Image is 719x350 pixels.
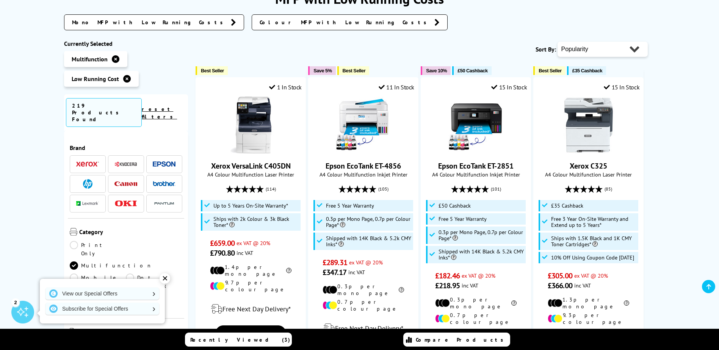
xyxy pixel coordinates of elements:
[114,161,137,167] img: Kyocera
[536,45,556,53] span: Sort By:
[312,171,414,178] span: A4 Colour Multifunction Inkjet Printer
[435,271,460,281] span: £182.46
[348,269,365,276] span: inc VAT
[237,249,253,256] span: inc VAT
[605,182,612,196] span: (85)
[76,179,99,189] a: HP
[426,68,447,73] span: Save 10%
[560,97,617,153] img: Xerox C325
[551,255,634,261] span: 10% Off Using Coupon Code [DATE]
[260,19,431,26] span: Colour MFP with Low Running Costs
[45,287,159,300] a: View our Special Offers
[335,97,392,153] img: Epson EcoTank ET-4856
[438,161,514,171] a: Epson EcoTank ET-2851
[114,200,137,207] img: OKI
[160,273,170,284] div: ✕
[64,14,244,30] a: Mono MFP with Low Running Costs
[200,171,302,178] span: A4 Colour Multifunction Laser Printer
[548,296,629,310] li: 1.3p per mono page
[435,312,517,325] li: 0.7p per colour page
[213,216,299,228] span: Ships with 2k Colour & 3k Black Toner*
[210,279,291,293] li: 9.7p per colour page
[313,68,332,73] span: Save 5%
[551,216,637,228] span: Free 3 Year On-Site Warranty and Extend up to 5 Years*
[70,261,152,270] a: Multifunction
[70,241,126,258] a: Print Only
[462,282,478,289] span: inc VAT
[448,97,504,153] img: Epson EcoTank ET-2851
[403,333,510,347] a: Compare Products
[326,216,412,228] span: 0.3p per Mono Page, 0.7p per Colour Page*
[326,161,401,171] a: Epson EcoTank ET-4856
[153,161,175,167] img: Epson
[539,68,562,73] span: Best Seller
[70,144,183,152] span: Brand
[439,216,487,222] span: Free 5 Year Warranty
[323,258,347,267] span: £289.31
[462,272,495,279] span: ex VAT @ 20%
[153,181,175,186] img: Brother
[200,298,302,320] div: modal_delivery
[323,298,404,312] li: 0.7p per colour page
[416,336,508,343] span: Compare Products
[452,66,491,75] button: £50 Cashback
[570,161,607,171] a: Xerox C325
[551,235,637,247] span: Ships with 1.5K Black and 1K CMY Toner Cartridges*
[548,271,572,281] span: £305.00
[153,199,175,208] img: Pantum
[72,19,227,26] span: Mono MFP with Low Running Costs
[312,318,414,339] div: modal_delivery
[349,259,383,266] span: ex VAT @ 20%
[457,68,487,73] span: £50 Cashback
[76,201,99,206] img: Lexmark
[335,147,392,155] a: Epson EcoTank ET-4856
[237,239,270,247] span: ex VAT @ 20%
[533,66,565,75] button: Best Seller
[114,179,137,189] a: Canon
[210,238,235,248] span: £659.00
[323,283,404,297] li: 0.3p per mono page
[491,182,501,196] span: (101)
[560,147,617,155] a: Xerox C325
[439,203,471,209] span: £50 Cashback
[439,229,524,241] span: 0.3p per Mono Page, 0.7p per Colour Page*
[66,98,142,127] span: 219 Products Found
[252,14,448,30] a: Colour MFP with Low Running Costs
[548,312,629,325] li: 9.3p per colour page
[215,325,286,341] a: View
[70,228,77,236] img: Category
[196,66,228,75] button: Best Seller
[126,273,182,290] a: Dot Matrix
[343,68,366,73] span: Best Seller
[379,83,414,91] div: 11 In Stock
[64,40,188,47] div: Currently Selected
[574,282,591,289] span: inc VAT
[378,182,388,196] span: (105)
[551,203,583,209] span: £35 Cashback
[201,68,224,73] span: Best Seller
[448,147,504,155] a: Epson EcoTank ET-2851
[572,68,602,73] span: £35 Cashback
[11,298,20,306] div: 2
[323,267,346,277] span: £347.17
[537,171,639,178] span: A4 Colour Multifunction Laser Printer
[79,228,183,237] span: Category
[83,179,92,189] img: HP
[421,66,451,75] button: Save 10%
[210,264,291,277] li: 1.4p per mono page
[153,179,175,189] a: Brother
[326,203,374,209] span: Free 5 Year Warranty
[153,159,175,169] a: Epson
[435,296,517,310] li: 0.3p per mono page
[77,328,183,337] span: Printer Size
[222,97,279,153] img: Xerox VersaLink C405DN
[337,66,370,75] button: Best Seller
[76,159,99,169] a: Xerox
[211,161,291,171] a: Xerox VersaLink C405DN
[269,83,302,91] div: 1 In Stock
[425,171,527,178] span: A4 Colour Multifunction Inkjet Printer
[185,333,292,347] a: Recently Viewed (3)
[76,199,99,208] a: Lexmark
[114,159,137,169] a: Kyocera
